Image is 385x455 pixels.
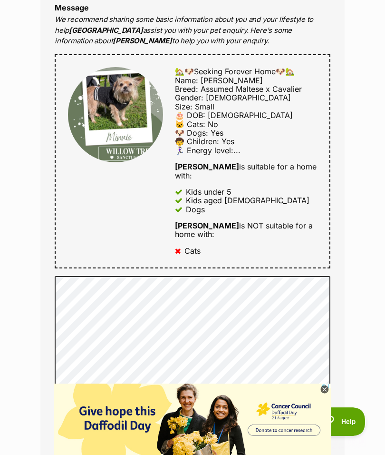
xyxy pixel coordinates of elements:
div: is suitable for a home with: [175,162,317,180]
p: We recommend sharing some basic information about you and your lifestyle to help assist you with ... [55,14,330,47]
iframe: Help Scout Beacon - Open [316,407,366,436]
strong: [GEOGRAPHIC_DATA] [69,26,143,35]
label: Message [55,3,89,12]
iframe: Advertisement [19,407,366,450]
div: is NOT suitable for a home with: [175,221,317,239]
strong: [PERSON_NAME] [113,36,172,45]
div: Cats [184,247,201,255]
div: Kids aged [DEMOGRAPHIC_DATA] [186,196,309,205]
div: Dogs [186,205,205,214]
div: Kids under 5 [186,188,231,196]
span: 🏡🐶Seeking Forever Home🐶🏡 [175,67,295,76]
strong: [PERSON_NAME] [175,162,239,171]
strong: [PERSON_NAME] [175,221,239,230]
span: Name: [PERSON_NAME] Breed: Assumed Maltese x Cavalier Gender: [DEMOGRAPHIC_DATA] Size: Small 🎂 DO... [175,76,302,155]
img: Minnie [68,67,163,162]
